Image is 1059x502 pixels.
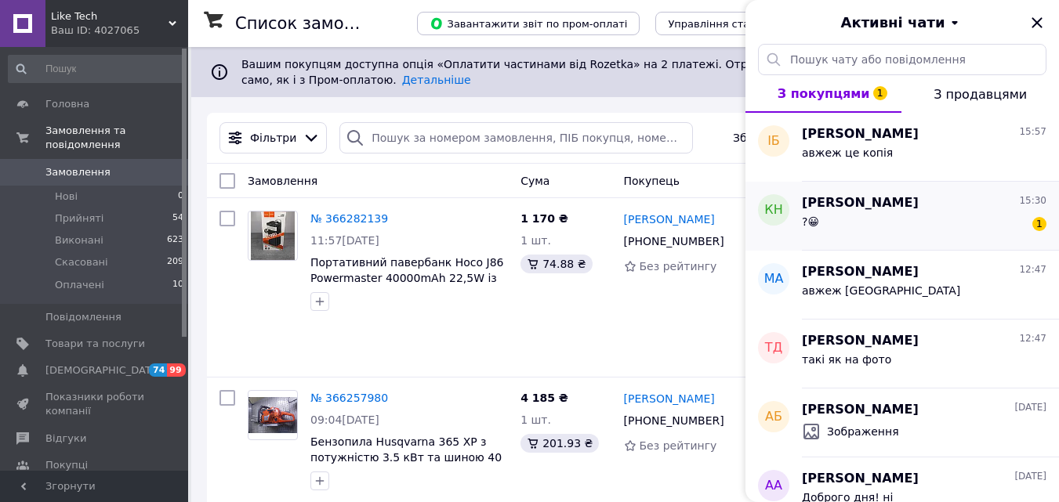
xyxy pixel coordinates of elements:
span: Нові [55,190,78,204]
span: Збережені фільтри: [733,130,847,146]
span: ?😀 [802,215,819,228]
span: [PERSON_NAME] [802,263,919,281]
span: Замовлення [45,165,111,179]
span: 623 [167,233,183,247]
span: 15:30 [1019,194,1046,208]
span: 10 [172,278,183,292]
button: Закрити [1028,13,1046,32]
span: 12:47 [1019,332,1046,345]
span: 11:57[DATE] [310,234,379,247]
span: [PERSON_NAME] [802,470,919,488]
button: З продавцями [901,75,1059,113]
span: Повідомлення [45,310,121,324]
span: Товари та послуги [45,337,145,351]
a: Бензопила Husqvarna 365 XP з потужністю 3.5 кВт та шиною 40 см для професіоналів [310,435,502,479]
h1: Список замовлень [235,14,394,33]
span: Управління статусами [668,18,788,30]
span: КН [764,201,782,219]
span: [PERSON_NAME] [802,332,919,350]
button: Тд[PERSON_NAME]12:47такі як на фото [745,320,1059,388]
span: Cума [520,175,549,187]
span: МА [764,270,784,288]
a: Портативний павербанк Hoco J86 Powermaster 40000mAh 22,5W із вбудованим ліхтарем [310,256,504,300]
span: 209 [167,255,183,269]
span: Скасовані [55,255,108,269]
button: АБ[PERSON_NAME][DATE]Зображення [745,388,1059,457]
span: 0 [178,190,183,204]
span: Виконані [55,233,103,247]
span: [PERSON_NAME] [802,194,919,212]
input: Пошук чату або повідомлення [758,44,1046,75]
span: 15:57 [1019,125,1046,139]
span: 1 [873,86,887,100]
span: Фільтри [250,130,296,146]
a: Детальніше [402,74,471,86]
span: 1 [1032,217,1046,231]
span: Зображення [827,424,899,439]
span: 4 185 ₴ [520,392,568,404]
span: 1 шт. [520,234,551,247]
span: Без рейтингу [640,439,717,452]
span: Вашим покупцям доступна опція «Оплатити частинами від Rozetka» на 2 платежі. Отримуйте нові замов... [241,58,1003,86]
span: Відгуки [45,432,86,446]
div: [PHONE_NUMBER] [621,230,727,252]
span: Головна [45,97,89,111]
span: Оплачені [55,278,104,292]
button: ІБ[PERSON_NAME]15:57авжеж це копія [745,113,1059,182]
span: [PERSON_NAME] [802,125,919,143]
span: АБ [765,408,782,426]
span: Без рейтингу [640,260,717,273]
span: [DATE] [1014,401,1046,414]
span: авжеж [GEOGRAPHIC_DATA] [802,284,960,297]
a: [PERSON_NAME] [624,391,715,406]
button: З покупцями1 [745,75,901,113]
span: 74 [149,363,167,377]
div: 74.88 ₴ [520,255,592,273]
span: 12:47 [1019,263,1046,276]
span: З продавцями [934,87,1027,102]
a: Фото товару [248,211,298,261]
span: Like Tech [51,9,169,23]
span: АА [765,477,782,495]
a: № 366257980 [310,392,388,404]
span: Активні чати [840,13,945,33]
span: Показники роботи компанії [45,390,145,418]
span: авжеж це копія [802,146,893,159]
span: [PERSON_NAME] [802,401,919,419]
span: 1 шт. [520,414,551,426]
span: 99 [167,363,185,377]
button: МА[PERSON_NAME]12:47авжеж [GEOGRAPHIC_DATA] [745,251,1059,320]
span: Покупці [45,458,88,472]
div: [PHONE_NUMBER] [621,410,727,432]
input: Пошук за номером замовлення, ПІБ покупця, номером телефону, Email, номером накладної [339,122,693,153]
span: 09:04[DATE] [310,414,379,426]
span: Покупець [624,175,680,187]
span: Замовлення та повідомлення [45,124,188,152]
div: Ваш ID: 4027065 [51,23,188,38]
span: ІБ [767,132,780,150]
span: Завантажити звіт по пром-оплаті [430,16,627,31]
input: Пошук [8,55,185,83]
button: Активні чати [789,13,1015,33]
button: Управління статусами [655,12,800,35]
img: Фото товару [248,397,297,434]
button: Завантажити звіт по пром-оплаті [417,12,640,35]
span: [DEMOGRAPHIC_DATA] [45,363,161,377]
span: 1 170 ₴ [520,212,568,225]
span: [DATE] [1014,470,1046,483]
button: КН[PERSON_NAME]15:30?😀1 [745,182,1059,251]
img: Фото товару [251,211,295,260]
span: З покупцями [778,86,870,101]
div: 201.93 ₴ [520,434,599,453]
span: Тд [765,339,782,357]
span: Замовлення [248,175,317,187]
a: [PERSON_NAME] [624,211,715,227]
span: 54 [172,211,183,226]
a: Фото товару [248,390,298,440]
a: № 366282139 [310,212,388,225]
span: Прийняті [55,211,103,226]
span: такі як на фото [802,353,891,366]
